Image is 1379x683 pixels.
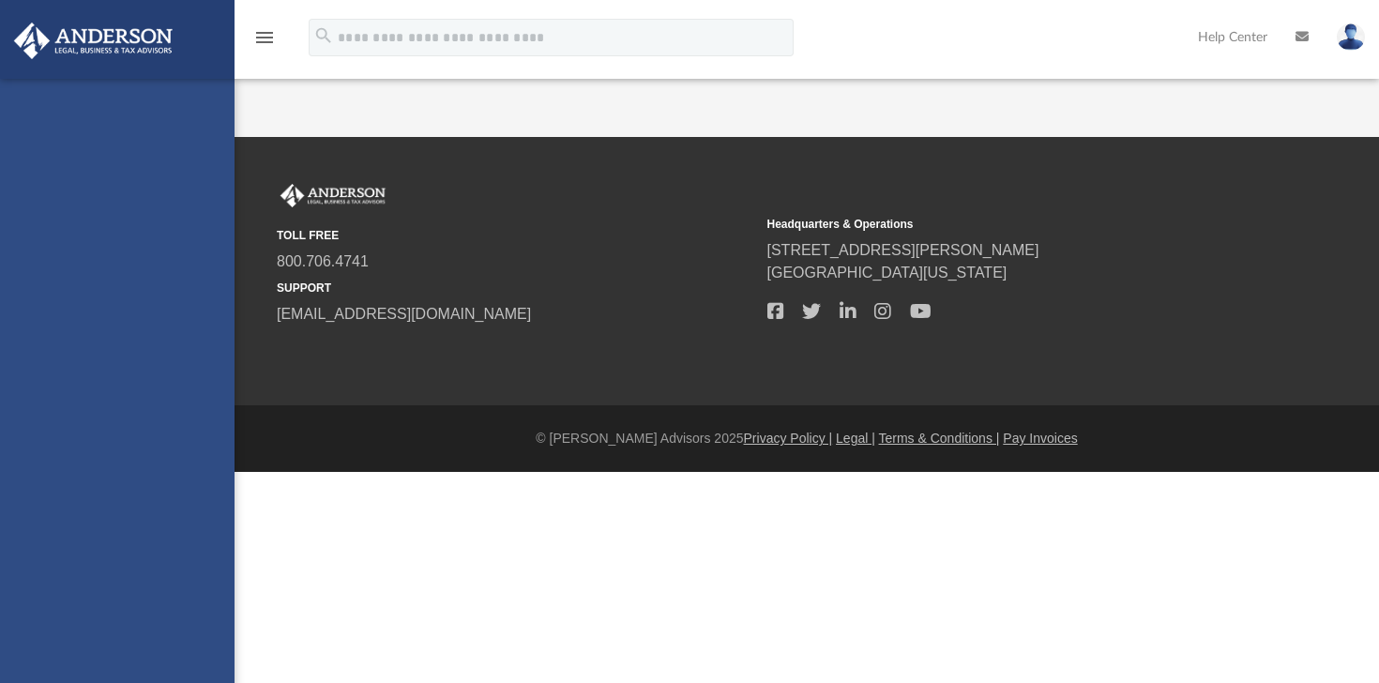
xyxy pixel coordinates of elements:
[277,306,531,322] a: [EMAIL_ADDRESS][DOMAIN_NAME]
[1003,431,1077,446] a: Pay Invoices
[767,265,1008,281] a: [GEOGRAPHIC_DATA][US_STATE]
[235,429,1379,448] div: © [PERSON_NAME] Advisors 2025
[253,36,276,49] a: menu
[744,431,833,446] a: Privacy Policy |
[277,184,389,208] img: Anderson Advisors Platinum Portal
[277,253,369,269] a: 800.706.4741
[836,431,875,446] a: Legal |
[277,280,754,296] small: SUPPORT
[277,227,754,244] small: TOLL FREE
[767,216,1245,233] small: Headquarters & Operations
[8,23,178,59] img: Anderson Advisors Platinum Portal
[767,242,1039,258] a: [STREET_ADDRESS][PERSON_NAME]
[253,26,276,49] i: menu
[879,431,1000,446] a: Terms & Conditions |
[1337,23,1365,51] img: User Pic
[313,25,334,46] i: search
